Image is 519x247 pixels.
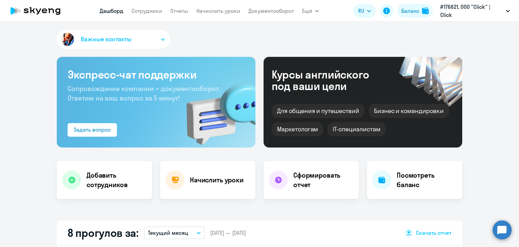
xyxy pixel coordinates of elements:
h4: Начислить уроки [190,175,244,185]
button: Задать вопрос [68,123,117,137]
a: Документооборот [248,7,294,14]
span: Сопровождение компании + документооборот. Ответим на ваш вопрос за 5 минут! [68,84,220,102]
a: Отчеты [170,7,188,14]
h3: Экспресс-чат поддержки [68,68,245,81]
button: Важные контакты [57,30,170,49]
span: [DATE] — [DATE] [210,229,246,237]
div: Курсы английского под ваши цели [272,69,387,92]
div: Для общения и путешествий [272,104,365,118]
span: Важные контакты [81,35,131,44]
button: RU [353,4,376,18]
p: #176621, ООО "Click" | Click [440,3,503,19]
span: Ещё [302,7,312,15]
div: Бизнес и командировки [369,104,449,118]
div: IT-специалистам [327,122,386,136]
a: Сотрудники [131,7,162,14]
h4: Добавить сотрудников [86,171,147,189]
a: Начислить уроки [196,7,240,14]
button: #176621, ООО "Click" | Click [437,3,513,19]
h4: Сформировать отчет [293,171,353,189]
img: balance [422,7,429,14]
button: Текущий месяц [144,226,205,239]
img: avatar [59,31,75,47]
div: Задать вопрос [74,126,111,134]
a: Дашборд [100,7,123,14]
button: Ещё [302,4,319,18]
p: Текущий месяц [148,229,188,237]
span: RU [358,7,364,15]
h4: Посмотреть баланс [397,171,457,189]
div: Баланс [401,7,419,15]
h2: 8 прогулов за: [68,226,139,240]
span: Скачать отчет [416,229,451,237]
div: Маркетологам [272,122,323,136]
img: bg-img [177,71,255,148]
button: Балансbalance [397,4,433,18]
